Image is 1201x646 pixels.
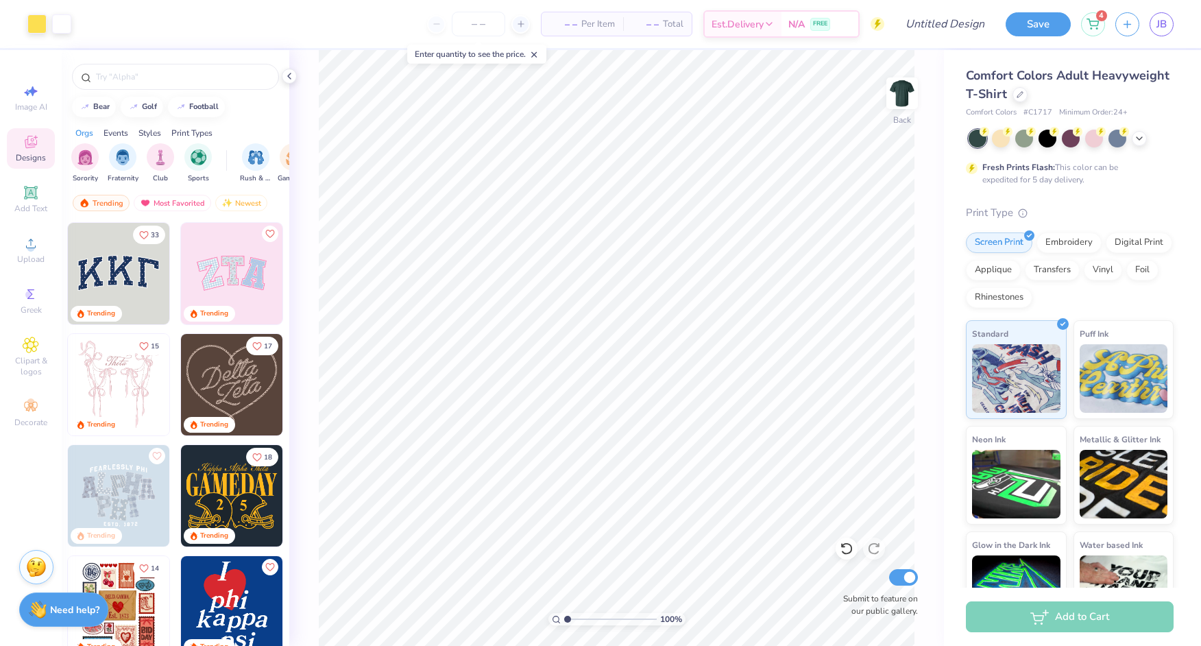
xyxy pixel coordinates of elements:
[151,343,159,350] span: 15
[1059,107,1128,119] span: Minimum Order: 24 +
[184,143,212,184] div: filter for Sports
[77,149,93,165] img: Sorority Image
[972,344,1060,413] img: Standard
[73,195,130,211] div: Trending
[264,343,272,350] span: 17
[286,149,302,165] img: Game Day Image
[1025,260,1080,280] div: Transfers
[108,143,138,184] button: filter button
[151,232,159,239] span: 33
[1080,344,1168,413] img: Puff Ink
[108,143,138,184] div: filter for Fraternity
[169,445,271,547] img: a3f22b06-4ee5-423c-930f-667ff9442f68
[966,67,1169,102] span: Comfort Colors Adult Heavyweight T-Shirt
[191,149,206,165] img: Sports Image
[1080,450,1168,518] img: Metallic & Glitter Ink
[895,10,995,38] input: Untitled Design
[68,445,169,547] img: 5a4b4175-9e88-49c8-8a23-26d96782ddc6
[1150,12,1174,36] a: JB
[788,17,805,32] span: N/A
[972,555,1060,624] img: Glow in the Dark Ink
[15,101,47,112] span: Image AI
[550,17,577,32] span: – –
[1096,10,1107,21] span: 4
[262,559,278,575] button: Like
[147,143,174,184] div: filter for Club
[181,223,282,324] img: 9980f5e8-e6a1-4b4a-8839-2b0e9349023c
[14,417,47,428] span: Decorate
[246,337,278,355] button: Like
[1106,232,1172,253] div: Digital Print
[966,107,1017,119] span: Comfort Colors
[79,198,90,208] img: trending.gif
[93,103,110,110] div: bear
[1080,538,1143,552] span: Water based Ink
[133,559,165,577] button: Like
[21,304,42,315] span: Greek
[264,454,272,461] span: 18
[71,143,99,184] button: filter button
[175,103,186,111] img: trend_line.gif
[282,334,384,435] img: ead2b24a-117b-4488-9b34-c08fd5176a7b
[813,19,827,29] span: FREE
[16,152,46,163] span: Designs
[712,17,764,32] span: Est. Delivery
[452,12,505,36] input: – –
[68,223,169,324] img: 3b9aba4f-e317-4aa7-a679-c95a879539bd
[893,114,911,126] div: Back
[972,432,1006,446] span: Neon Ink
[1023,107,1052,119] span: # C1717
[1126,260,1158,280] div: Foil
[240,174,271,184] span: Rush & Bid
[278,143,309,184] div: filter for Game Day
[972,450,1060,518] img: Neon Ink
[407,45,546,64] div: Enter quantity to see the price.
[966,205,1174,221] div: Print Type
[149,448,165,464] button: Like
[138,127,161,139] div: Styles
[71,143,99,184] div: filter for Sorority
[72,97,116,117] button: bear
[17,254,45,265] span: Upload
[153,149,168,165] img: Club Image
[1080,432,1161,446] span: Metallic & Glitter Ink
[221,198,232,208] img: Newest.gif
[240,143,271,184] button: filter button
[972,326,1008,341] span: Standard
[282,223,384,324] img: 5ee11766-d822-42f5-ad4e-763472bf8dcf
[1080,326,1108,341] span: Puff Ink
[184,143,212,184] button: filter button
[1084,260,1122,280] div: Vinyl
[262,226,278,242] button: Like
[888,80,916,107] img: Back
[246,448,278,466] button: Like
[87,420,115,430] div: Trending
[982,162,1055,173] strong: Fresh Prints Flash:
[104,127,128,139] div: Events
[80,103,90,111] img: trend_line.gif
[836,593,918,617] label: Submit to feature on our public gallery.
[115,149,130,165] img: Fraternity Image
[248,149,264,165] img: Rush & Bid Image
[966,287,1032,308] div: Rhinestones
[140,198,151,208] img: most_fav.gif
[75,127,93,139] div: Orgs
[181,334,282,435] img: 12710c6a-dcc0-49ce-8688-7fe8d5f96fe2
[200,309,228,319] div: Trending
[169,223,271,324] img: edfb13fc-0e43-44eb-bea2-bf7fc0dd67f9
[108,174,138,184] span: Fraternity
[151,565,159,572] span: 14
[278,143,309,184] button: filter button
[95,70,270,84] input: Try "Alpha"
[581,17,615,32] span: Per Item
[1156,16,1167,32] span: JB
[169,334,271,435] img: d12a98c7-f0f7-4345-bf3a-b9f1b718b86e
[663,17,683,32] span: Total
[50,603,99,617] strong: Need help?
[73,174,98,184] span: Sorority
[142,103,157,110] div: golf
[181,445,282,547] img: b8819b5f-dd70-42f8-b218-32dd770f7b03
[68,334,169,435] img: 83dda5b0-2158-48ca-832c-f6b4ef4c4536
[134,195,211,211] div: Most Favorited
[972,538,1050,552] span: Glow in the Dark Ink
